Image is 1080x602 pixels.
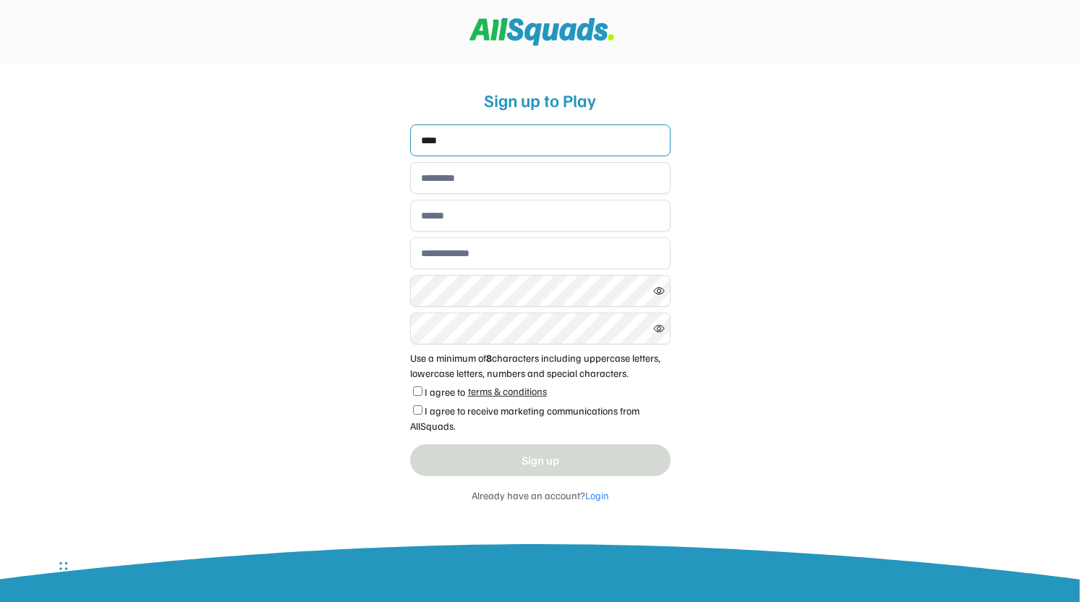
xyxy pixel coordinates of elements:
label: I agree to receive marketing communications from AllSquads. [410,404,639,432]
label: I agree to [425,386,465,398]
font: Login [585,489,609,501]
div: Use a minimum of characters including uppercase letters, lowercase letters, numbers and special c... [410,350,671,381]
div: Sign up to Play [410,87,671,113]
img: Squad%20Logo.svg [469,18,614,46]
button: Sign up [410,444,671,476]
strong: 8 [486,352,492,364]
div: Already have an account? [410,488,671,503]
a: terms & conditions [465,381,550,399]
